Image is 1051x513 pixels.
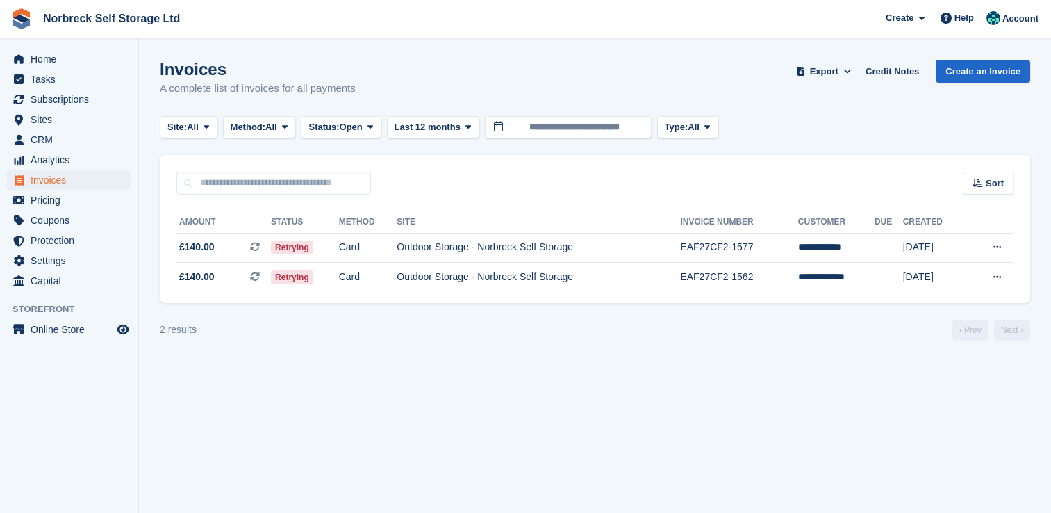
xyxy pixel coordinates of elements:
[1002,12,1038,26] span: Account
[665,120,688,134] span: Type:
[31,130,114,149] span: CRM
[160,60,356,79] h1: Invoices
[657,116,718,139] button: Type: All
[994,320,1030,341] a: Next
[986,11,1000,25] img: Sally King
[950,320,1033,341] nav: Page
[680,211,797,234] th: Invoice Number
[7,49,131,69] a: menu
[986,177,1004,190] span: Sort
[223,116,296,139] button: Method: All
[31,211,114,230] span: Coupons
[7,90,131,109] a: menu
[167,120,187,134] span: Site:
[903,263,967,292] td: [DATE]
[271,241,313,254] span: Retrying
[301,116,381,139] button: Status: Open
[7,110,131,129] a: menu
[680,233,797,263] td: EAF27CF2-1577
[7,150,131,170] a: menu
[397,233,680,263] td: Outdoor Storage - Norbreck Self Storage
[340,120,363,134] span: Open
[798,211,875,234] th: Customer
[187,120,199,134] span: All
[31,110,114,129] span: Sites
[936,60,1030,83] a: Create an Invoice
[179,240,215,254] span: £140.00
[793,60,854,83] button: Export
[688,120,700,134] span: All
[7,271,131,291] a: menu
[7,320,131,339] a: menu
[397,263,680,292] td: Outdoor Storage - Norbreck Self Storage
[397,211,680,234] th: Site
[271,270,313,284] span: Retrying
[265,120,277,134] span: All
[339,233,397,263] td: Card
[13,302,138,316] span: Storefront
[7,211,131,230] a: menu
[31,49,114,69] span: Home
[7,190,131,210] a: menu
[387,116,479,139] button: Last 12 months
[160,81,356,97] p: A complete list of invoices for all payments
[952,320,988,341] a: Previous
[903,211,967,234] th: Created
[395,120,461,134] span: Last 12 months
[31,150,114,170] span: Analytics
[7,170,131,190] a: menu
[31,90,114,109] span: Subscriptions
[231,120,266,134] span: Method:
[339,211,397,234] th: Method
[954,11,974,25] span: Help
[886,11,913,25] span: Create
[903,233,967,263] td: [DATE]
[339,263,397,292] td: Card
[115,321,131,338] a: Preview store
[176,211,271,234] th: Amount
[680,263,797,292] td: EAF27CF2-1562
[810,65,838,79] span: Export
[31,271,114,291] span: Capital
[271,211,339,234] th: Status
[160,116,217,139] button: Site: All
[31,251,114,270] span: Settings
[31,231,114,250] span: Protection
[860,60,925,83] a: Credit Notes
[308,120,339,134] span: Status:
[875,211,903,234] th: Due
[7,70,131,89] a: menu
[31,170,114,190] span: Invoices
[38,7,185,30] a: Norbreck Self Storage Ltd
[31,320,114,339] span: Online Store
[7,130,131,149] a: menu
[7,251,131,270] a: menu
[179,270,215,284] span: £140.00
[11,8,32,29] img: stora-icon-8386f47178a22dfd0bd8f6a31ec36ba5ce8667c1dd55bd0f319d3a0aa187defe.svg
[31,190,114,210] span: Pricing
[7,231,131,250] a: menu
[31,70,114,89] span: Tasks
[160,323,197,337] div: 2 results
